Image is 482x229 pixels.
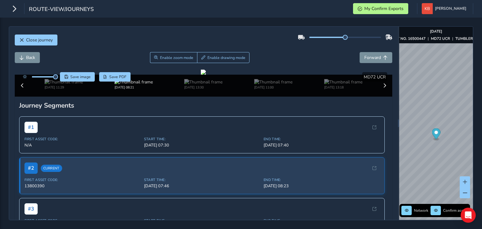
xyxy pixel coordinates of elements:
span: 13800390 [24,183,140,189]
span: Enable drawing mode [207,55,245,60]
button: PDF [99,72,131,82]
span: [DATE] 07:40 [264,142,379,148]
span: First Asset Code: [24,218,140,223]
strong: ASSET NO. 16500447 [387,36,426,41]
span: Save PDF [109,74,126,79]
img: Thumbnail frame [184,79,222,85]
div: [DATE] 13:30 [184,85,222,90]
span: My Confirm Exports [364,6,404,12]
span: MD72 UCR [364,74,386,80]
button: Forward [360,52,392,63]
span: Start Time: [144,218,260,223]
span: Forward [364,55,381,61]
img: Thumbnail frame [254,79,292,85]
span: [PERSON_NAME] [435,3,466,14]
span: First Asset Code: [24,137,140,141]
span: Network [414,208,428,213]
span: Enable zoom mode [160,55,193,60]
span: # 3 [24,203,38,215]
img: diamond-layout [422,3,433,14]
img: Thumbnail frame [115,79,153,85]
span: Start Time: [144,178,260,182]
div: [DATE] 11:00 [254,85,292,90]
span: End Time: [264,137,379,141]
button: Draw [197,52,249,63]
div: Open Intercom Messenger [461,208,476,223]
strong: [DATE] [430,29,442,34]
span: N/A [24,142,140,148]
span: [DATE] 07:30 [144,142,260,148]
span: Back [26,55,35,61]
div: Journey Segments [19,101,388,110]
button: My Confirm Exports [353,3,408,14]
span: End Time: [264,218,379,223]
span: Current [41,165,62,172]
span: # 2 [24,162,38,174]
img: Thumbnail frame [324,79,362,85]
button: Back [15,52,40,63]
img: Thumbnail frame [45,79,83,85]
button: Save [60,72,95,82]
span: Save image [70,74,91,79]
div: [DATE] 13:18 [324,85,362,90]
div: Map marker [432,128,440,141]
span: [DATE] 08:23 [264,183,379,189]
span: First Asset Code: [24,178,140,182]
div: [DATE] 08:21 [115,85,153,90]
span: Close journey [26,37,53,43]
div: [DATE] 11:29 [45,85,83,90]
span: Confirm assets [443,208,468,213]
button: Zoom [150,52,197,63]
button: [PERSON_NAME] [422,3,469,14]
span: End Time: [264,178,379,182]
span: Start Time: [144,137,260,141]
span: # 1 [24,122,38,133]
span: [DATE] 07:46 [144,183,260,189]
strong: MD72 UCR [431,36,450,41]
span: route-view/journeys [29,5,94,14]
button: Close journey [15,35,57,45]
